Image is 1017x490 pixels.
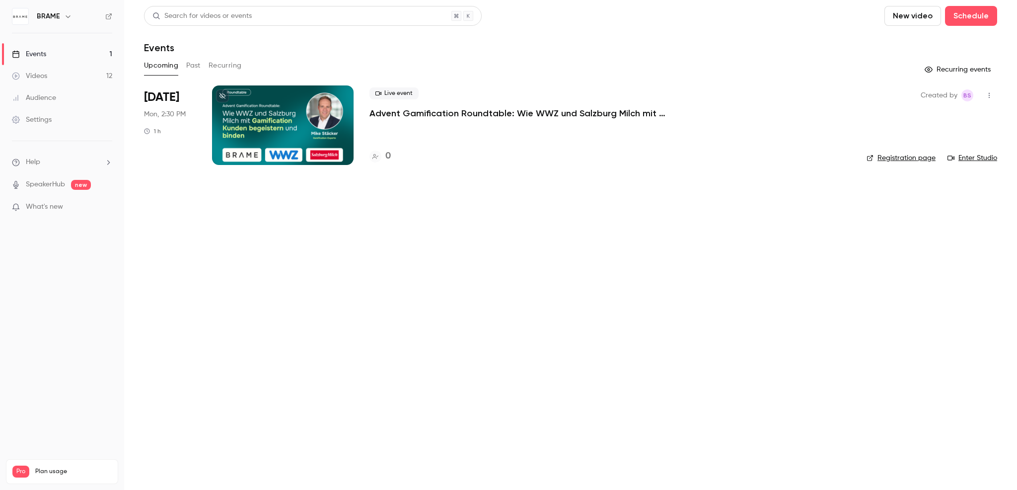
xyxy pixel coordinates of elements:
div: Events [12,49,46,59]
span: What's new [26,202,63,212]
a: Enter Studio [947,153,997,163]
div: 1 h [144,127,161,135]
div: Search for videos or events [152,11,252,21]
button: Recurring [209,58,242,74]
button: Past [186,58,201,74]
a: Advent Gamification Roundtable: Wie WWZ und Salzburg Milch mit Gamification Kunden begeistern und... [369,107,667,119]
div: Audience [12,93,56,103]
iframe: Noticeable Trigger [100,203,112,212]
a: Registration page [867,153,936,163]
span: [DATE] [144,89,179,105]
div: Sep 22 Mon, 2:30 PM (Europe/Berlin) [144,85,196,165]
h6: BRAME [37,11,60,21]
div: Videos [12,71,47,81]
span: Live event [369,87,419,99]
button: Upcoming [144,58,178,74]
span: new [71,180,91,190]
a: SpeakerHub [26,179,65,190]
span: BS [963,89,971,101]
span: Pro [12,466,29,478]
button: Schedule [945,6,997,26]
a: 0 [369,150,391,163]
button: New video [884,6,941,26]
h1: Events [144,42,174,54]
button: Recurring events [920,62,997,78]
h4: 0 [385,150,391,163]
span: Help [26,157,40,167]
span: Mon, 2:30 PM [144,109,186,119]
img: BRAME [12,8,28,24]
span: Plan usage [35,468,112,476]
div: Settings [12,115,52,125]
span: Created by [921,89,957,101]
li: help-dropdown-opener [12,157,112,167]
span: Braam Swart [961,89,973,101]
